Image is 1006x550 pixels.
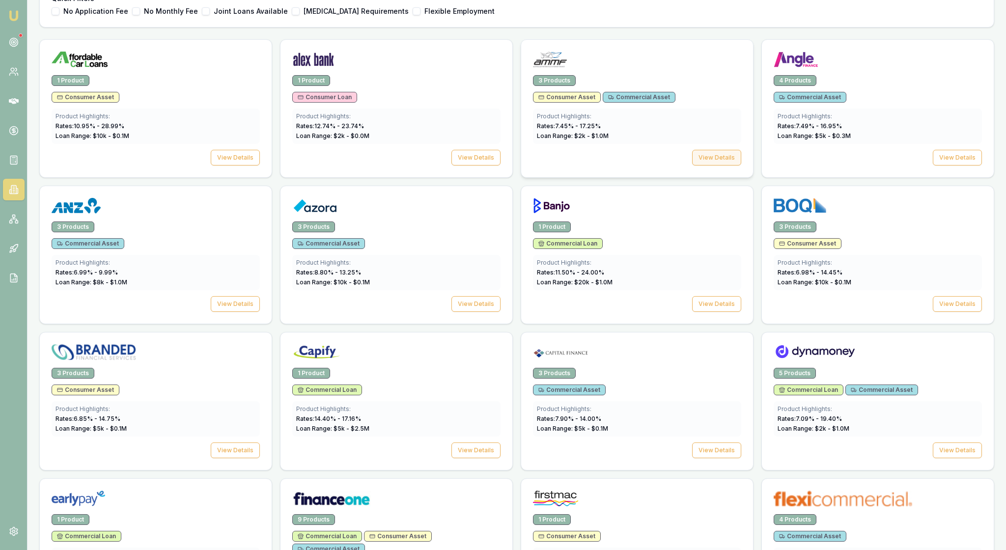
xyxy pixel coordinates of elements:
[52,221,94,232] div: 3 Products
[56,112,256,120] div: Product Highlights:
[933,296,982,312] button: View Details
[296,269,361,276] span: Rates: 8.80 % - 13.25 %
[56,415,120,422] span: Rates: 6.85 % - 14.75 %
[533,344,589,360] img: Capital Finance logo
[52,344,136,360] img: Branded Financial Services logo
[211,150,260,165] button: View Details
[292,75,330,86] div: 1 Product
[779,240,836,247] span: Consumer Asset
[52,198,101,214] img: ANZ logo
[296,278,370,286] span: Loan Range: $ 10 k - $ 0.1 M
[39,332,272,470] a: Branded Financial Services logo3 ProductsConsumer AssetProduct Highlights:Rates:6.85% - 14.75%Loa...
[57,386,114,394] span: Consumer Asset
[292,344,341,360] img: Capify logo
[779,93,841,101] span: Commercial Asset
[774,514,816,525] div: 4 Products
[779,386,838,394] span: Commercial Loan
[779,532,841,540] span: Commercial Asset
[537,122,601,130] span: Rates: 7.45 % - 17.25 %
[144,8,198,15] label: No Monthly Fee
[296,405,497,413] div: Product Highlights:
[39,39,272,178] a: Affordable Car Loans logo1 ProductConsumer AssetProduct Highlights:Rates:10.95% - 28.99%Loan Rang...
[538,93,595,101] span: Consumer Asset
[39,186,272,324] a: ANZ logo3 ProductsCommercial AssetProduct Highlights:Rates:6.99% - 9.99%Loan Range: $8k - $1.0MVi...
[296,132,369,139] span: Loan Range: $ 2 k - $ 0.0 M
[424,8,495,15] label: Flexible Employment
[56,122,124,130] span: Rates: 10.95 % - 28.99 %
[369,532,426,540] span: Consumer Asset
[778,405,978,413] div: Product Highlights:
[298,532,357,540] span: Commercial Loan
[292,491,371,506] img: Finance One logo
[533,52,567,67] img: AMMF logo
[533,514,571,525] div: 1 Product
[52,491,105,506] img: Earlypay logo
[538,386,600,394] span: Commercial Asset
[778,132,851,139] span: Loan Range: $ 5 k - $ 0.3 M
[57,240,119,247] span: Commercial Asset
[296,122,364,130] span: Rates: 12.74 % - 23.74 %
[778,425,849,432] span: Loan Range: $ 2 k - $ 1.0 M
[280,39,513,178] a: Alex Bank logo1 ProductConsumer LoanProduct Highlights:Rates:12.74% - 23.74%Loan Range: $2k - $0....
[537,132,609,139] span: Loan Range: $ 2 k - $ 1.0 M
[537,415,601,422] span: Rates: 7.90 % - 14.00 %
[57,532,116,540] span: Commercial Loan
[761,186,994,324] a: BOQ Finance logo3 ProductsConsumer AssetProduct Highlights:Rates:6.98% - 14.45%Loan Range: $10k -...
[774,491,912,506] img: flexicommercial logo
[778,269,842,276] span: Rates: 6.98 % - 14.45 %
[608,93,670,101] span: Commercial Asset
[211,442,260,458] button: View Details
[692,442,741,458] button: View Details
[533,491,578,506] img: Firstmac logo
[296,112,497,120] div: Product Highlights:
[778,415,842,422] span: Rates: 7.09 % - 19.40 %
[292,198,337,214] img: Azora logo
[774,344,856,360] img: Dynamoney logo
[292,514,335,525] div: 9 Products
[304,8,409,15] label: [MEDICAL_DATA] Requirements
[214,8,288,15] label: Joint Loans Available
[778,122,842,130] span: Rates: 7.49 % - 16.95 %
[451,442,501,458] button: View Details
[533,75,576,86] div: 3 Products
[521,186,754,324] a: Banjo logo1 ProductCommercial LoanProduct Highlights:Rates:11.50% - 24.00%Loan Range: $20k - $1.0...
[63,8,128,15] label: No Application Fee
[56,269,118,276] span: Rates: 6.99 % - 9.99 %
[52,368,94,379] div: 3 Products
[538,532,595,540] span: Consumer Asset
[56,132,129,139] span: Loan Range: $ 10 k - $ 0.1 M
[933,442,982,458] button: View Details
[537,278,613,286] span: Loan Range: $ 20 k - $ 1.0 M
[451,296,501,312] button: View Details
[451,150,501,165] button: View Details
[280,186,513,324] a: Azora logo3 ProductsCommercial AssetProduct Highlights:Rates:8.80% - 13.25%Loan Range: $10k - $0....
[537,112,737,120] div: Product Highlights:
[778,278,851,286] span: Loan Range: $ 10 k - $ 0.1 M
[778,259,978,267] div: Product Highlights:
[8,10,20,22] img: emu-icon-u.png
[692,150,741,165] button: View Details
[56,259,256,267] div: Product Highlights:
[298,240,360,247] span: Commercial Asset
[761,39,994,178] a: Angle Finance logo4 ProductsCommercial AssetProduct Highlights:Rates:7.49% - 16.95%Loan Range: $5...
[537,259,737,267] div: Product Highlights:
[56,278,127,286] span: Loan Range: $ 8 k - $ 1.0 M
[56,425,127,432] span: Loan Range: $ 5 k - $ 0.1 M
[533,368,576,379] div: 3 Products
[292,368,330,379] div: 1 Product
[57,93,114,101] span: Consumer Asset
[52,52,108,67] img: Affordable Car Loans logo
[211,296,260,312] button: View Details
[774,52,818,67] img: Angle Finance logo
[296,415,361,422] span: Rates: 14.40 % - 17.16 %
[774,221,816,232] div: 3 Products
[537,269,604,276] span: Rates: 11.50 % - 24.00 %
[692,296,741,312] button: View Details
[296,425,369,432] span: Loan Range: $ 5 k - $ 2.5 M
[52,75,89,86] div: 1 Product
[537,405,737,413] div: Product Highlights:
[292,52,335,67] img: Alex Bank logo
[296,259,497,267] div: Product Highlights:
[521,332,754,470] a: Capital Finance logo3 ProductsCommercial AssetProduct Highlights:Rates:7.90% - 14.00%Loan Range: ...
[774,75,816,86] div: 4 Products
